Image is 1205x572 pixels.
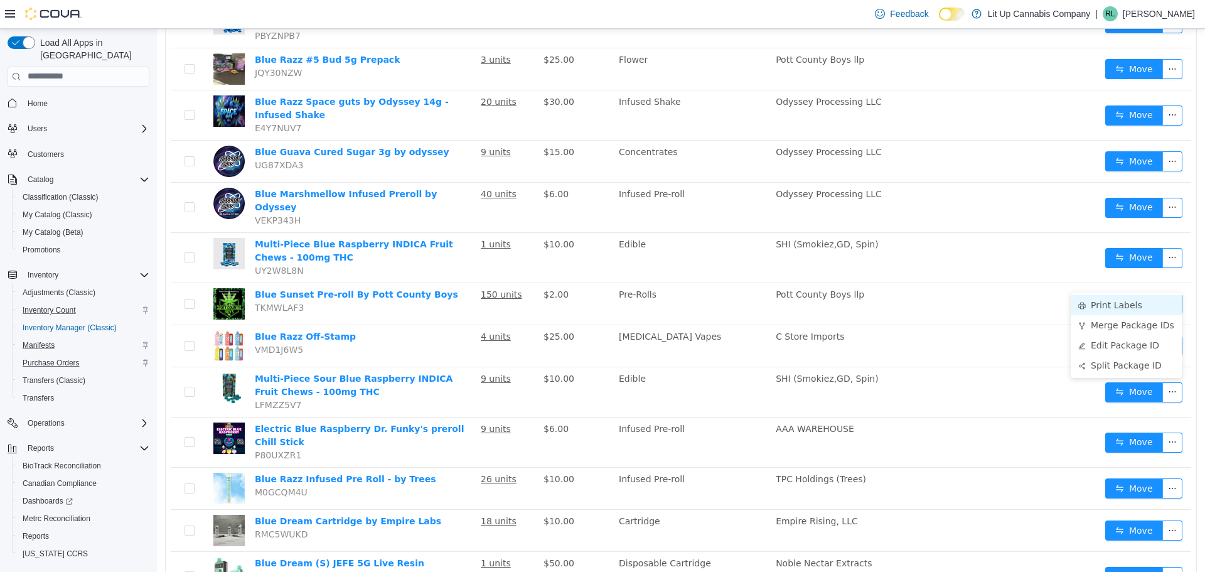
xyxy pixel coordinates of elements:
[98,345,296,368] a: Multi-Piece Sour Blue Raspberry INDICA Fruit Chews - 100mg THC
[56,394,88,425] img: Electric Blue Raspberry Dr. Funky's preroll Chill Stick hero shot
[1095,6,1098,21] p: |
[3,145,154,163] button: Customers
[98,26,243,36] a: Blue Razz #5 Bud 5g Prepack
[23,267,63,283] button: Inventory
[324,445,360,455] u: 26 units
[948,219,1006,239] button: icon: swapMove
[619,445,709,455] span: TPC Holdings (Trees)
[619,210,721,220] span: SHI (Smokiez,GD, Spin)
[18,320,149,335] span: Inventory Manager (Classic)
[324,487,360,497] u: 18 units
[18,303,81,318] a: Inventory Count
[387,26,417,36] span: $25.00
[98,371,145,381] span: LFMZZ5V7
[18,476,149,491] span: Canadian Compliance
[324,118,354,128] u: 9 units
[23,358,80,368] span: Purchase Orders
[13,457,154,475] button: BioTrack Reconciliation
[387,210,417,220] span: $10.00
[387,118,417,128] span: $15.00
[18,338,60,353] a: Manifests
[28,99,48,109] span: Home
[23,210,92,220] span: My Catalog (Classic)
[23,267,149,283] span: Inventory
[18,511,95,526] a: Metrc Reconciliation
[619,395,697,405] span: AAA WAREHOUSE
[18,458,106,473] a: BioTrack Reconciliation
[18,355,85,370] a: Purchase Orders
[988,6,1090,21] p: Lit Up Cannabis Company
[18,476,102,491] a: Canadian Compliance
[23,146,149,162] span: Customers
[870,1,933,26] a: Feedback
[56,301,88,333] img: Blue Razz Off-Stamp hero shot
[98,395,307,418] a: Electric Blue Raspberry Dr. Funky's preroll Chill Stick
[1005,538,1026,558] button: icon: ellipsis
[914,326,1025,347] li: Split Package ID
[1103,6,1118,21] div: Roy Lackey
[387,487,417,497] span: $10.00
[18,529,54,544] a: Reports
[619,68,725,78] span: Odyssey Processing LLC
[23,121,52,136] button: Users
[23,416,70,431] button: Operations
[324,210,354,220] u: 1 units
[914,306,1025,326] li: Edit Package ID
[13,319,154,337] button: Inventory Manager (Classic)
[13,206,154,224] button: My Catalog (Classic)
[56,528,88,559] img: Blue Dream (S) JEFE 5G Live Resin Geekbar-Style Disposable hero shot
[457,338,614,389] td: Edible
[13,475,154,492] button: Canadian Compliance
[921,313,929,321] i: icon: edit
[18,373,149,388] span: Transfers (Classic)
[13,354,154,372] button: Purchase Orders
[23,393,54,403] span: Transfers
[1005,404,1026,424] button: icon: ellipsis
[619,26,707,36] span: Pott County Boys llp
[23,227,83,237] span: My Catalog (Beta)
[3,120,154,138] button: Users
[1005,169,1026,189] button: icon: ellipsis
[98,487,284,497] a: Blue Dream Cartridge by Empire Labs
[18,190,149,205] span: Classification (Classic)
[3,171,154,188] button: Catalog
[387,68,417,78] span: $30.00
[921,273,929,281] i: icon: printer
[3,94,154,112] button: Home
[18,546,149,561] span: Washington CCRS
[13,284,154,301] button: Adjustments (Classic)
[98,186,144,197] span: VEKP343H
[23,375,85,386] span: Transfers (Classic)
[457,154,614,204] td: Infused Pre-roll
[387,345,417,355] span: $10.00
[98,303,199,313] a: Blue Razz Off-Stamp
[939,8,965,21] input: Dark Mode
[98,68,292,91] a: Blue Razz Space guts by Odyssey 14g - Infused Shake
[23,514,90,524] span: Metrc Reconciliation
[98,421,144,431] span: P80UXZR1
[18,373,90,388] a: Transfers (Classic)
[948,492,1006,512] button: icon: swapMove
[18,242,149,257] span: Promotions
[13,492,154,510] a: Dashboards
[18,225,149,240] span: My Catalog (Beta)
[13,337,154,354] button: Manifests
[13,545,154,563] button: [US_STATE] CCRS
[3,440,154,457] button: Reports
[35,36,149,62] span: Load All Apps in [GEOGRAPHIC_DATA]
[98,160,280,183] a: Blue Marshmellow Infused Preroll by Odyssey
[18,225,88,240] a: My Catalog (Beta)
[921,333,929,341] i: icon: share-alt
[56,486,88,517] img: Blue Dream Cartridge by Empire Labs hero shot
[18,285,100,300] a: Adjustments (Classic)
[921,293,929,301] i: icon: fork
[457,439,614,481] td: Infused Pre-roll
[56,117,88,148] img: Blue Guava Cured Sugar 3g by odyssey hero shot
[13,188,154,206] button: Classification (Classic)
[56,259,88,291] img: Blue Sunset Pre-roll By Pott County Boys hero shot
[948,122,1006,143] button: icon: swapMove
[324,529,354,539] u: 1 units
[98,39,145,49] span: JQY30NZW
[18,458,149,473] span: BioTrack Reconciliation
